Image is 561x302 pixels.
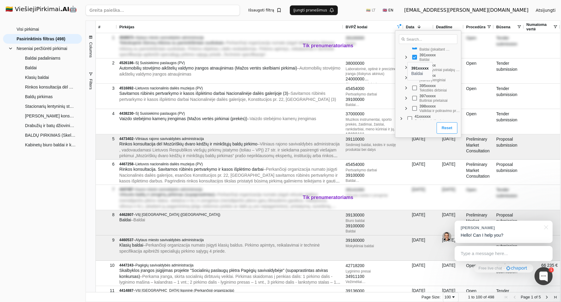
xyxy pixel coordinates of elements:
[119,162,133,166] span: 4467258
[119,61,341,65] div: –
[98,25,100,29] span: #
[455,246,553,261] div: Type a message here...
[464,84,494,109] div: Open
[136,86,203,90] span: Lietuvos nacionalinis dailės muziejus (PV)
[346,35,401,41] div: 39100000
[346,117,401,132] div: Muzikos instrumentai, sporto prekės, žaidimai, žaislai, rankdarbiai, meno kūriniai ir jų priedai
[434,261,464,286] div: [DATE]
[419,78,451,83] div: Įvairūs įrenginiai
[531,295,533,299] span: 1
[464,58,494,83] div: Open
[468,295,470,299] span: 1
[98,185,114,194] div: 7
[478,266,502,271] span: Free live chat
[464,33,494,58] div: Open
[419,108,460,113] div: Valikliai ir poliravimo priemonės
[346,132,401,138] div: 19000000
[119,192,340,226] span: – Perkančioji organizacija numato įsigyti virtuvės baldus (nerūdijančio plieno stalus, stelažus i...
[346,102,401,107] div: Baldai
[415,119,451,123] div: Surinktas ir išvalytas
[346,107,401,113] div: 45111300
[419,94,459,98] div: 397xxxxx
[553,295,558,300] div: Last Page
[526,22,553,31] span: Numatoma vertė
[379,5,397,15] button: 🇬🇧 EN
[346,67,401,76] div: Laboratorinė, optinė ir precizinė įranga (išskyrus akinius)
[25,73,49,82] span: Klasių baldai
[415,114,459,119] div: 41xxxxxx
[512,295,517,300] div: Previous Page
[494,261,524,286] div: Tender submission
[346,284,401,290] div: 42718100
[17,25,39,34] span: Visi pirkimai
[476,295,482,299] span: 100
[419,53,459,57] div: 391xxxxx
[290,5,338,15] button: Įjungti pranešimus
[346,218,401,223] div: Biuro baldai
[119,263,133,267] span: 4447243
[403,185,434,210] div: [DATE]
[119,66,340,76] span: – Automobilių stovėjimo aikštelių valdymo įrangos atnaujinimas
[549,267,554,272] div: 1
[17,34,65,43] span: Pasirinktinis filtras (498)
[346,86,401,92] div: 45454000
[419,88,451,93] div: Tekstilės dirbiniai
[346,82,401,87] div: Chemijos produktai
[119,162,341,167] div: –
[346,279,401,284] div: Vežimėliai
[534,295,537,299] span: of
[494,109,524,134] div: Tender submission
[25,54,61,63] span: Baldai padaliniams
[119,187,341,192] div: –
[25,111,76,120] span: [PERSON_NAME] konsultacija dėl baldų pirkimo
[346,25,367,29] span: BVPŽ kodai
[434,235,464,260] div: [DATE]
[25,92,53,101] span: Baldų pirkimas
[346,229,401,234] div: Baldai
[434,210,464,235] div: [DATE]
[346,97,401,103] div: 39100000
[98,135,114,143] div: 5
[247,116,316,121] span: – Vaizdo stebėjimo kamerų įrengimas
[346,136,401,142] div: 39110000
[464,210,494,235] div: Preliminary Market Consultation
[346,41,401,46] div: Baldai
[119,263,341,268] div: –
[131,217,145,222] span: – Baldai
[403,160,434,185] div: [DATE]
[89,79,93,89] span: Filters
[98,33,114,42] div: 1
[444,295,451,299] div: 100
[98,236,114,244] div: 9
[119,40,334,57] span: – Perkančioji organizacija numato įsigyti teleskopinę žiūrovų tribūną su paminkštintais suoliukai...
[346,274,401,280] div: 34911100
[119,274,340,297] span: – Perkama įranga, skirta socialinių dirbtuvių veiklai. Pirkimas skaidomas į penkias dalis: 1 pirk...
[461,232,547,238] p: Hello! Can I help you?
[524,261,560,286] div: 66 235 €
[89,42,93,58] span: Columns
[434,134,464,159] div: [DATE]
[419,63,467,67] div: 392xxxxx
[346,76,401,82] div: 24000000
[119,66,297,70] span: Automobilių stovėjimo aikštelių valdymo įrangos atnaujinimas (Mažos vertės skelbiami pirkimai)
[119,111,341,116] div: –
[419,47,451,52] div: Baldai (įskaitant biuro baldus), dekoratyviniai patalpų objektai, buitiniai prietaisai (išskyrus ...
[521,295,530,299] span: Page
[461,225,541,231] div: [PERSON_NAME]
[119,142,257,146] span: Rinkos konsultacija dėl Mozūriškių dvaro kėdžių ir minkštųjų baldų pirkimo
[136,137,204,141] span: Vilniaus rajono savivaldybės administracija
[346,263,401,269] div: 42718200
[494,58,524,83] div: Tender submission
[346,269,401,274] div: Lyginimo presai
[119,25,134,29] span: Pirkėjas
[119,212,341,217] div: –
[119,137,133,141] span: 4473402
[119,213,133,217] span: 4462807
[136,111,185,116] span: SĮ Susisiekimo paslaugos (PV)
[494,33,524,58] div: Tender submission
[98,210,114,219] div: 8
[483,295,487,299] span: of
[119,243,143,248] span: Klasių baldai
[346,173,401,179] div: 39100000
[346,187,401,193] div: 39141000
